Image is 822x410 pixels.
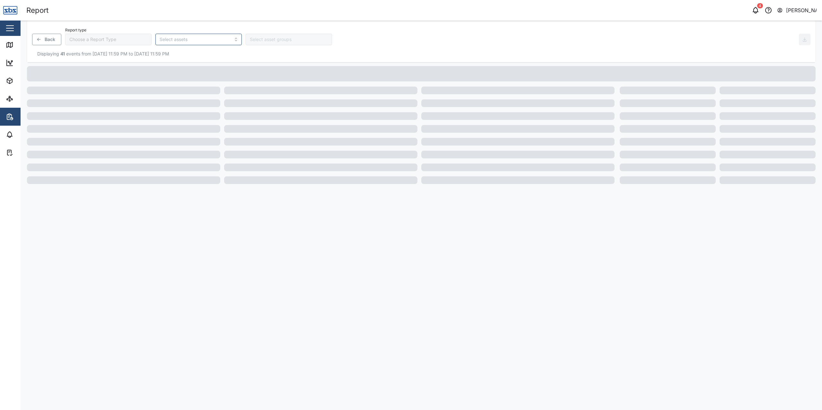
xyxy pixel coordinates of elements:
[17,131,37,138] div: Alarms
[17,113,39,120] div: Reports
[17,149,34,156] div: Tasks
[32,50,810,57] div: Displaying events from [DATE] 11:59 PM to [DATE] 11:59 PM
[17,41,31,48] div: Map
[65,28,86,32] label: Report type
[60,51,65,56] strong: 41
[32,34,61,45] button: Back
[160,37,230,42] input: Select assets
[17,77,37,84] div: Assets
[17,95,32,102] div: Sites
[17,59,46,66] div: Dashboard
[777,6,817,15] button: [PERSON_NAME]
[26,5,48,16] div: Report
[3,3,17,17] img: Main Logo
[786,6,817,14] div: [PERSON_NAME]
[45,34,55,45] span: Back
[757,3,763,8] div: 4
